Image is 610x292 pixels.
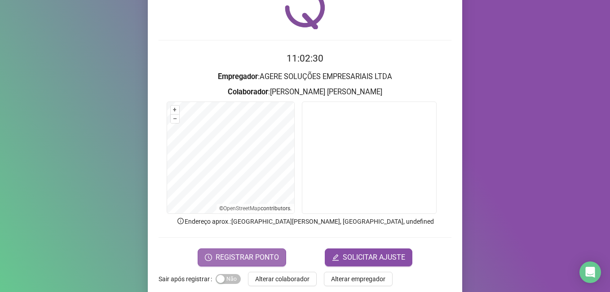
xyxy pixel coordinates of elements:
[171,106,179,114] button: +
[223,205,261,212] a: OpenStreetMap
[332,254,339,261] span: edit
[216,252,279,263] span: REGISTRAR PONTO
[171,115,179,123] button: –
[255,274,309,284] span: Alterar colaborador
[325,248,412,266] button: editSOLICITAR AJUSTE
[159,272,216,286] label: Sair após registrar
[159,217,451,226] p: Endereço aprox. : [GEOGRAPHIC_DATA][PERSON_NAME], [GEOGRAPHIC_DATA], undefined
[287,53,323,64] time: 11:02:30
[205,254,212,261] span: clock-circle
[218,72,258,81] strong: Empregador
[579,261,601,283] div: Open Intercom Messenger
[219,205,292,212] li: © contributors.
[324,272,393,286] button: Alterar empregador
[248,272,317,286] button: Alterar colaborador
[177,217,185,225] span: info-circle
[159,71,451,83] h3: : AGERE SOLUÇÕES EMPRESARIAIS LTDA
[331,274,385,284] span: Alterar empregador
[343,252,405,263] span: SOLICITAR AJUSTE
[198,248,286,266] button: REGISTRAR PONTO
[159,86,451,98] h3: : [PERSON_NAME] [PERSON_NAME]
[228,88,268,96] strong: Colaborador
